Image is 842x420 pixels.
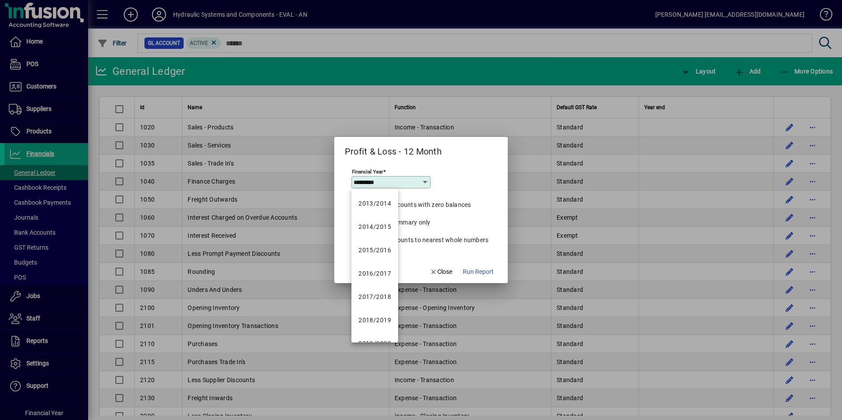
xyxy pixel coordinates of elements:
[358,199,391,208] div: 2013/2014
[351,309,398,332] mat-option: 2018/2019
[366,236,489,244] label: Round amounts to nearest whole numbers
[459,264,497,280] button: Run Report
[351,332,398,355] mat-option: 2019/2020
[351,285,398,309] mat-option: 2017/2018
[351,239,398,262] mat-option: 2015/2016
[426,264,456,280] button: Close
[334,137,452,158] h2: Profit & Loss - 12 Month
[366,200,471,209] label: Include accounts with zero balances
[366,218,431,227] label: Show a summary only
[358,222,391,232] div: 2014/2015
[463,267,494,276] span: Run Report
[358,316,391,325] div: 2018/2019
[358,269,391,278] div: 2016/2017
[351,262,398,285] mat-option: 2016/2017
[352,169,383,175] mat-label: Financial Year
[358,246,391,255] div: 2015/2016
[351,215,398,239] mat-option: 2014/2015
[430,267,453,276] span: Close
[358,339,391,348] div: 2019/2020
[358,292,391,302] div: 2017/2018
[351,192,398,215] mat-option: 2013/2014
